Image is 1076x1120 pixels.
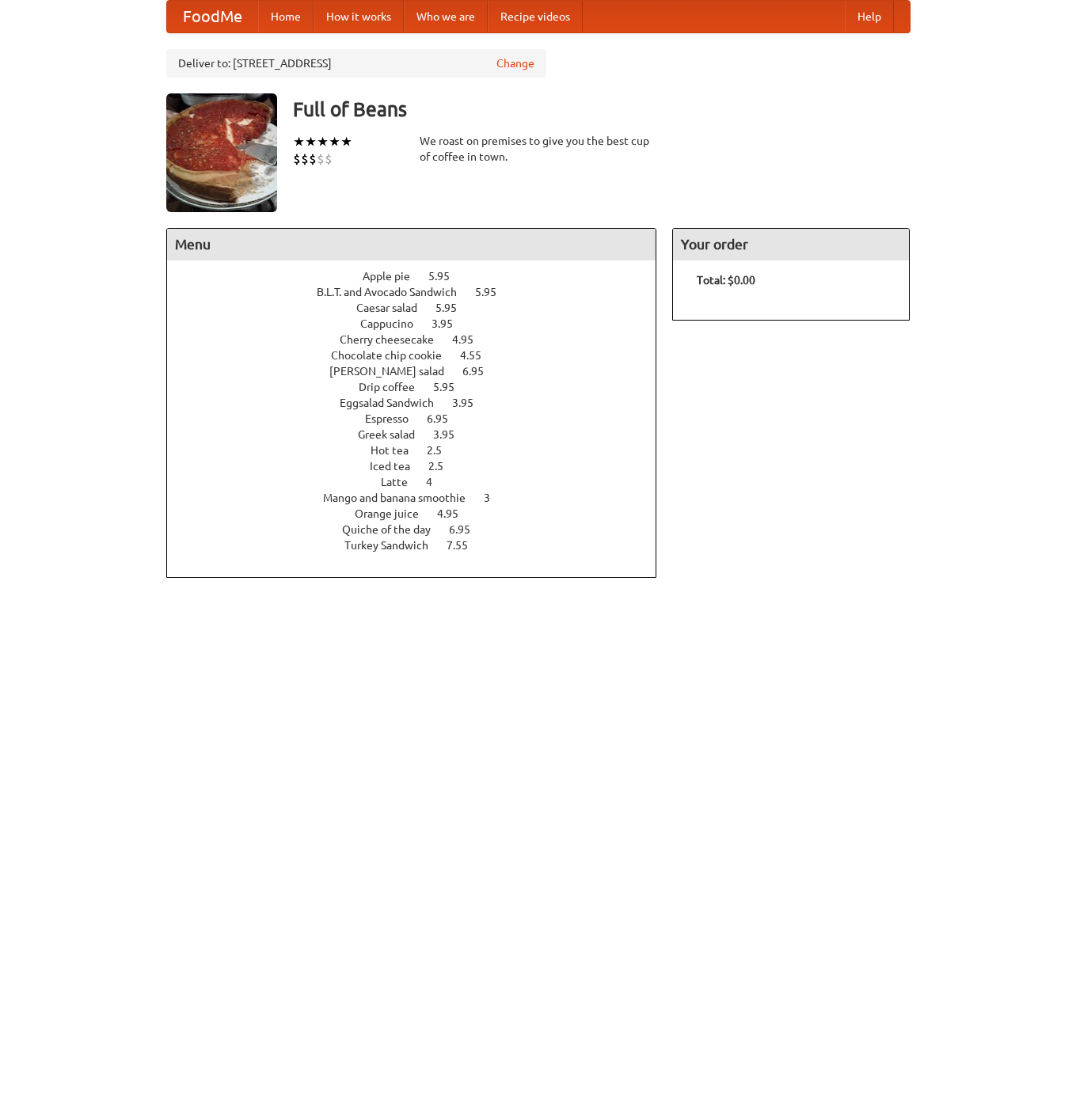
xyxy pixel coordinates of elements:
li: $ [325,150,333,168]
span: Latte [381,476,424,488]
span: 3.95 [452,397,489,409]
span: Espresso [365,412,424,425]
span: Caesar salad [356,302,433,314]
span: Drip coffee [359,381,431,393]
span: 6.95 [462,365,500,378]
li: ★ [293,133,305,150]
div: Deliver to: [STREET_ADDRESS] [166,49,546,78]
a: Apple pie 5.95 [363,270,479,283]
span: Iced tea [370,460,426,473]
li: ★ [305,133,317,150]
a: B.L.T. and Avocado Sandwich 5.95 [317,286,526,298]
span: Cherry cheesecake [340,333,450,346]
a: Drip coffee 5.95 [359,381,484,393]
span: Quiche of the day [342,523,447,536]
a: Turkey Sandwich 7.55 [344,539,497,552]
a: Hot tea 2.5 [371,444,471,457]
span: 5.95 [475,286,512,298]
span: Mango and banana smoothie [323,492,481,504]
span: Eggsalad Sandwich [340,397,450,409]
b: Total: $0.00 [697,274,755,287]
span: [PERSON_NAME] salad [329,365,460,378]
a: Change [496,55,534,71]
a: Who we are [404,1,488,32]
span: Greek salad [358,428,431,441]
a: Espresso 6.95 [365,412,477,425]
span: 4.55 [460,349,497,362]
span: 4 [426,476,448,488]
span: 7.55 [447,539,484,552]
span: 5.95 [435,302,473,314]
span: 2.5 [428,460,459,473]
span: 6.95 [427,412,464,425]
span: 2.5 [427,444,458,457]
h3: Full of Beans [293,93,911,125]
span: Cappucino [360,317,429,330]
span: Apple pie [363,270,426,283]
h4: Your order [673,229,909,260]
a: [PERSON_NAME] salad 6.95 [329,365,513,378]
a: Iced tea 2.5 [370,460,473,473]
a: Chocolate chip cookie 4.55 [331,349,511,362]
a: Quiche of the day 6.95 [342,523,500,536]
a: FoodMe [167,1,258,32]
a: Recipe videos [488,1,583,32]
span: Turkey Sandwich [344,539,444,552]
li: $ [293,150,301,168]
a: Cappucino 3.95 [360,317,482,330]
span: 5.95 [433,381,470,393]
span: B.L.T. and Avocado Sandwich [317,286,473,298]
a: Help [845,1,894,32]
li: $ [317,150,325,168]
li: ★ [340,133,352,150]
a: Home [258,1,314,32]
a: Greek salad 3.95 [358,428,484,441]
h4: Menu [167,229,656,260]
a: Latte 4 [381,476,462,488]
li: ★ [329,133,340,150]
li: $ [301,150,309,168]
span: Chocolate chip cookie [331,349,458,362]
span: 4.95 [437,507,474,520]
a: Orange juice 4.95 [355,507,488,520]
span: 3.95 [433,428,470,441]
a: Mango and banana smoothie 3 [323,492,519,504]
span: 3.95 [432,317,469,330]
span: 5.95 [428,270,466,283]
a: Cherry cheesecake 4.95 [340,333,503,346]
a: Caesar salad 5.95 [356,302,486,314]
li: $ [309,150,317,168]
img: angular.jpg [166,93,277,212]
span: 3 [484,492,506,504]
span: 4.95 [452,333,489,346]
div: We roast on premises to give you the best cup of coffee in town. [420,133,657,165]
span: Orange juice [355,507,435,520]
span: Hot tea [371,444,424,457]
span: 6.95 [449,523,486,536]
a: Eggsalad Sandwich 3.95 [340,397,503,409]
li: ★ [317,133,329,150]
a: How it works [314,1,404,32]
